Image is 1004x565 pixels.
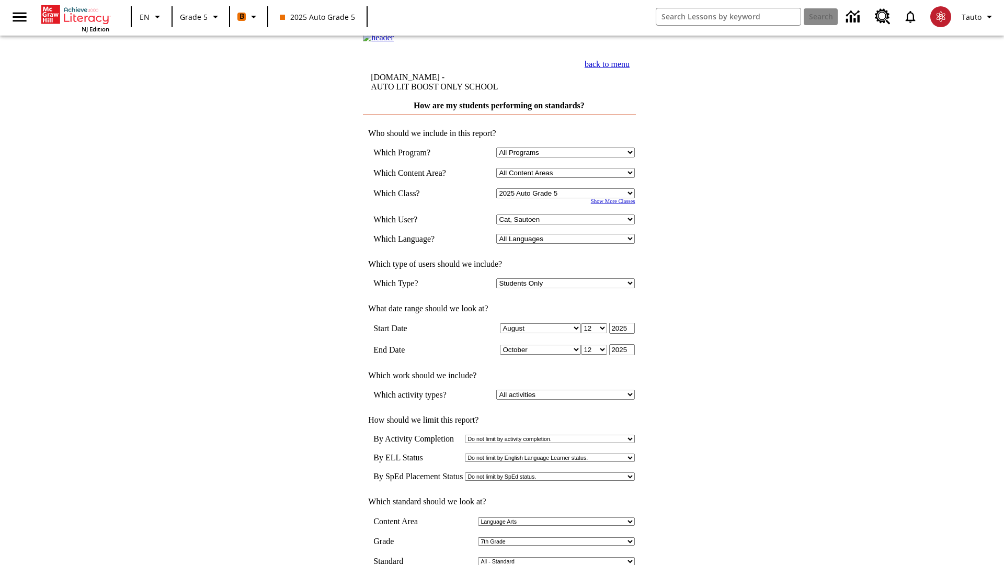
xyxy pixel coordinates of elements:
[363,304,635,313] td: What date range should we look at?
[363,371,635,380] td: Which work should we include?
[373,188,461,198] td: Which Class?
[373,148,461,157] td: Which Program?
[924,3,957,30] button: Select a new avatar
[233,7,264,26] button: Boost Class color is orange. Change class color
[239,10,244,23] span: B
[591,198,635,204] a: Show More Classes
[897,3,924,30] a: Notifications
[180,12,208,22] span: Grade 5
[373,472,463,481] td: By SpEd Placement Status
[82,25,109,33] span: NJ Edition
[373,517,431,526] td: Content Area
[140,12,150,22] span: EN
[840,3,869,31] a: Data Center
[373,214,461,224] td: Which User?
[414,101,585,110] a: How are my students performing on standards?
[371,82,498,91] nobr: AUTO LIT BOOST ONLY SCHOOL
[363,415,635,425] td: How should we limit this report?
[363,497,635,506] td: Which standard should we look at?
[373,168,446,177] nobr: Which Content Area?
[585,60,630,69] a: back to menu
[656,8,801,25] input: search field
[363,129,635,138] td: Who should we include in this report?
[373,234,461,244] td: Which Language?
[957,7,1000,26] button: Profile/Settings
[373,323,461,334] td: Start Date
[373,344,461,355] td: End Date
[363,259,635,269] td: Which type of users should we include?
[176,7,226,26] button: Grade: Grade 5, Select a grade
[373,537,403,546] td: Grade
[962,12,982,22] span: Tauto
[869,3,897,31] a: Resource Center, Will open in new tab
[930,6,951,27] img: avatar image
[373,278,461,288] td: Which Type?
[4,2,35,32] button: Open side menu
[373,390,461,400] td: Which activity types?
[41,3,109,33] div: Home
[373,434,463,444] td: By Activity Completion
[373,453,463,462] td: By ELL Status
[280,12,355,22] span: 2025 Auto Grade 5
[135,7,168,26] button: Language: EN, Select a language
[371,73,531,92] td: [DOMAIN_NAME] -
